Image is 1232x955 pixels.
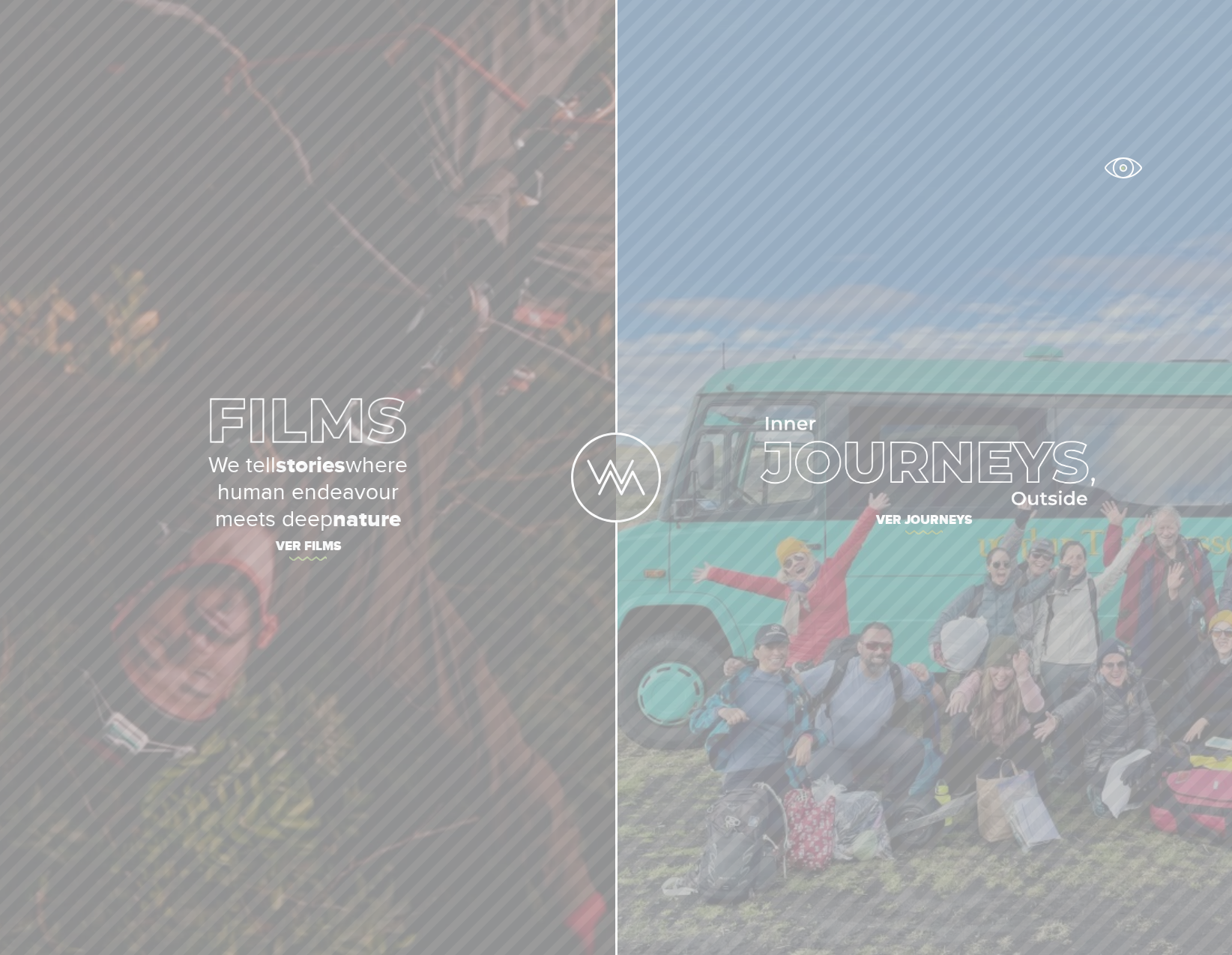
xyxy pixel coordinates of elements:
[333,506,401,533] strong: nature
[46,452,570,533] p: We tell where human endeavour meets deep
[662,507,1186,538] span: Ver journeys
[571,433,661,522] img: Logo
[46,533,570,564] span: Ver films
[276,452,345,479] strong: stories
